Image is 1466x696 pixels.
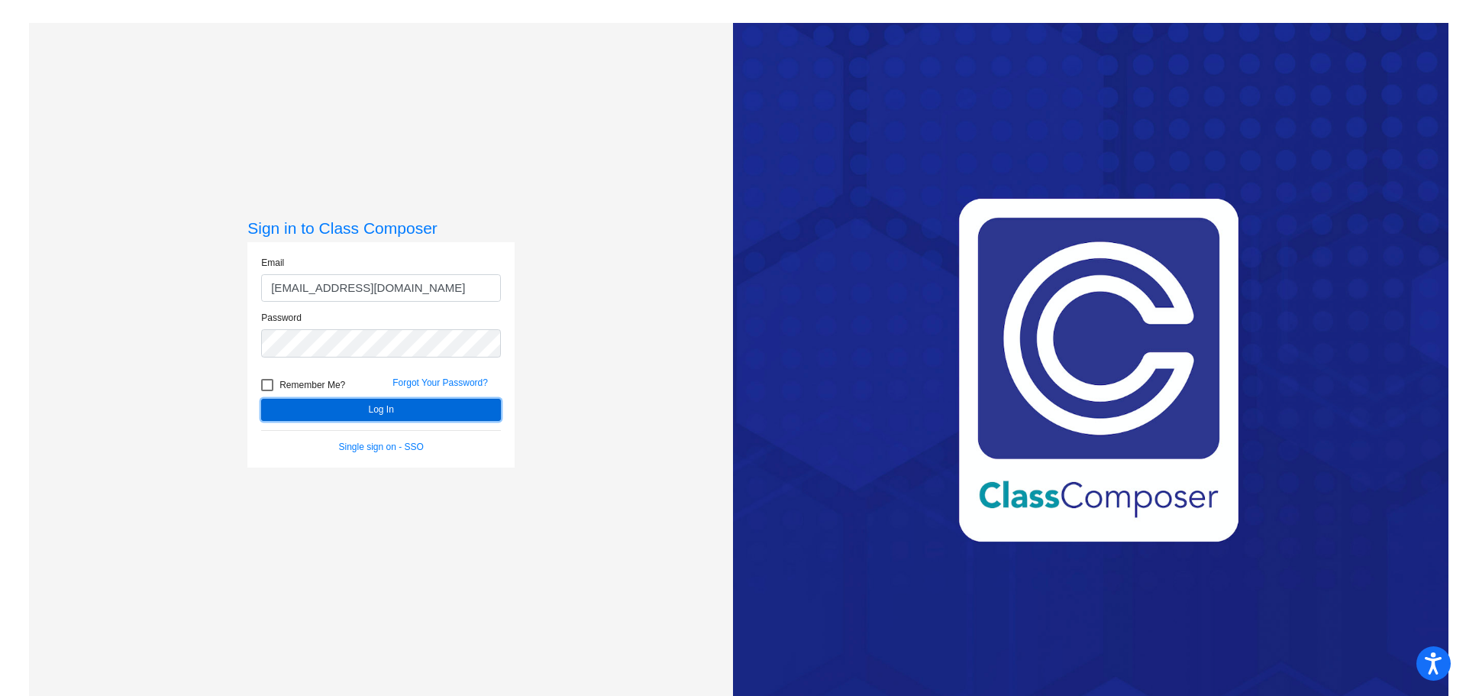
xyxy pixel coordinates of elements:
[261,256,284,270] label: Email
[247,219,515,238] h3: Sign in to Class Composer
[392,377,488,388] a: Forgot Your Password?
[261,311,302,325] label: Password
[339,442,424,452] a: Single sign on - SSO
[279,376,345,394] span: Remember Me?
[261,399,501,421] button: Log In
